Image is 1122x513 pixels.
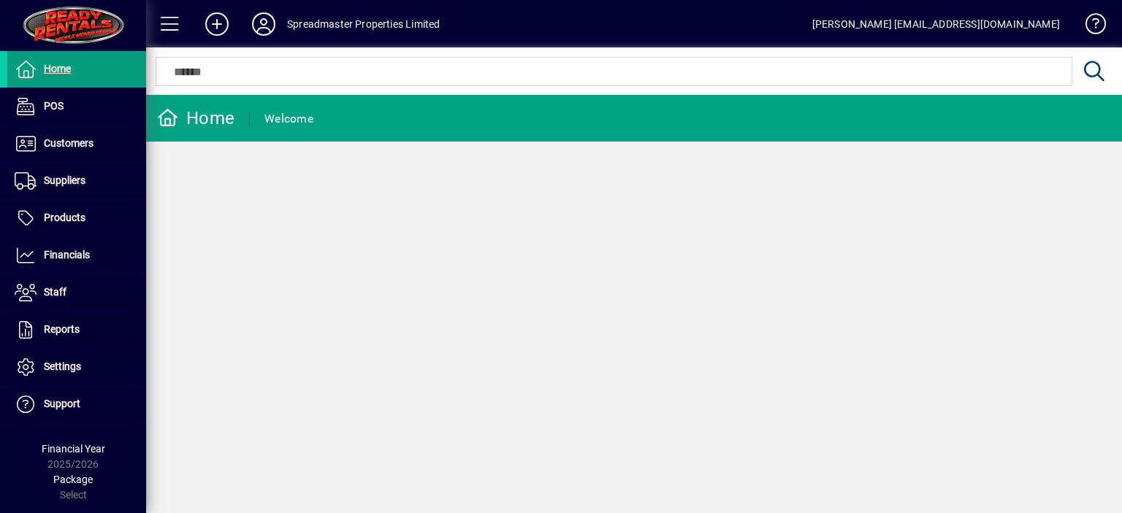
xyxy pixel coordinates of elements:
a: Financials [7,237,146,274]
a: Knowledge Base [1075,3,1104,50]
div: Spreadmaster Properties Limited [287,12,440,36]
span: Financials [44,249,90,261]
a: Products [7,200,146,236]
span: Customers [44,137,93,149]
span: Settings [44,360,81,372]
a: Settings [7,349,146,385]
a: Support [7,386,146,423]
span: Staff [44,286,66,298]
span: Products [44,212,85,223]
div: [PERSON_NAME] [EMAIL_ADDRESS][DOMAIN_NAME] [812,12,1060,36]
a: POS [7,88,146,125]
span: POS [44,100,64,112]
div: Home [157,107,234,130]
span: Support [44,398,80,409]
span: Home [44,63,71,74]
button: Add [194,11,240,37]
span: Financial Year [42,443,105,455]
button: Profile [240,11,287,37]
a: Staff [7,274,146,311]
a: Reports [7,312,146,348]
a: Suppliers [7,163,146,199]
span: Suppliers [44,174,85,186]
div: Welcome [264,107,313,131]
a: Customers [7,126,146,162]
span: Reports [44,323,80,335]
span: Package [53,474,93,485]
